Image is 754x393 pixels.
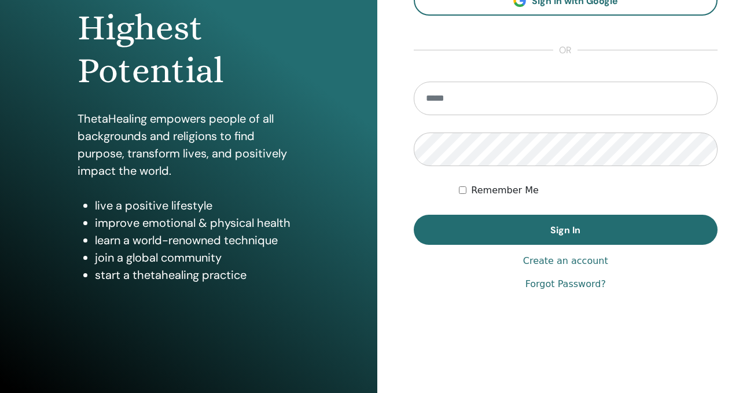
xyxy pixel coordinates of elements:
a: Forgot Password? [525,277,606,291]
a: Create an account [523,254,608,268]
li: start a thetahealing practice [95,266,300,284]
li: learn a world-renowned technique [95,232,300,249]
li: improve emotional & physical health [95,214,300,232]
li: live a positive lifestyle [95,197,300,214]
li: join a global community [95,249,300,266]
p: ThetaHealing empowers people of all backgrounds and religions to find purpose, transform lives, a... [78,110,300,179]
span: Sign In [550,224,580,236]
button: Sign In [414,215,718,245]
label: Remember Me [471,183,539,197]
div: Keep me authenticated indefinitely or until I manually logout [459,183,718,197]
span: or [553,43,578,57]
